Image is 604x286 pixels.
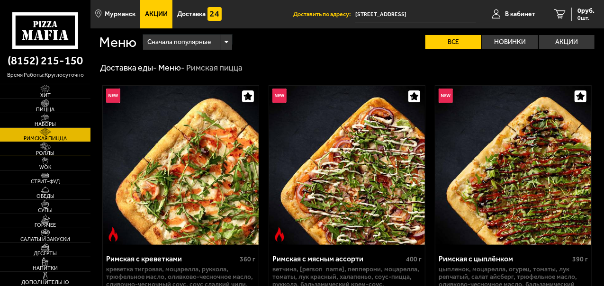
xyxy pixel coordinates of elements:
span: 360 г [240,255,255,263]
img: Римская с цыплёнком [435,86,591,245]
a: Меню- [158,63,185,73]
label: Все [425,35,481,49]
h1: Меню [99,36,136,50]
img: Новинка [272,89,287,103]
label: Новинки [482,35,538,49]
div: Римская с цыплёнком [439,254,570,263]
img: Новинка [439,89,453,103]
span: 400 г [406,255,422,263]
img: Новинка [106,89,120,103]
span: 0 руб. [577,8,595,14]
span: В кабинет [505,11,535,18]
img: Острое блюдо [272,227,287,241]
a: НовинкаОстрое блюдоРимская с мясным ассорти [269,86,425,245]
img: 15daf4d41897b9f0e9f617042186c801.svg [207,7,222,21]
span: 390 г [572,255,588,263]
label: Акции [539,35,595,49]
span: Мурманск [105,11,136,18]
a: Доставка еды- [100,63,157,73]
span: Доставка [177,11,206,18]
span: Акции [145,11,168,18]
div: Римская с креветками [106,254,237,263]
img: Острое блюдо [106,227,120,241]
span: Доставить по адресу: [293,11,355,18]
img: Римская с мясным ассорти [269,86,425,245]
a: НовинкаОстрое блюдоРимская с креветками [103,86,259,245]
img: Римская с креветками [103,86,259,245]
div: Римская с мясным ассорти [272,254,404,263]
input: Ваш адрес доставки [355,6,476,23]
div: Римская пицца [187,63,243,73]
a: НовинкаРимская с цыплёнком [435,86,591,245]
span: 0 шт. [577,15,595,21]
span: Сначала популярные [147,33,211,51]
